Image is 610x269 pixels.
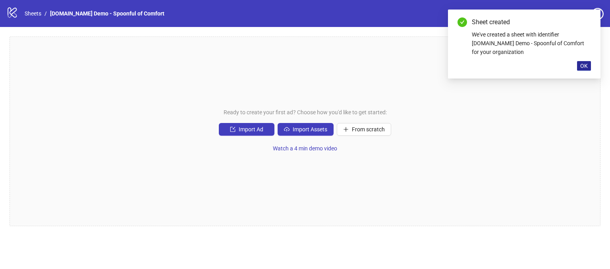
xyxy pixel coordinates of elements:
span: Import Ad [239,126,263,133]
button: Watch a 4 min demo video [266,142,344,155]
button: OK [577,61,591,71]
span: From scratch [352,126,385,133]
a: Settings [547,8,589,21]
span: import [230,127,236,132]
span: plus [343,127,349,132]
span: check-circle [457,17,467,27]
a: [DOMAIN_NAME] Demo - Spoonful of Comfort [48,9,166,18]
button: Import Assets [278,123,334,136]
button: Import Ad [219,123,274,136]
span: cloud-upload [284,127,290,132]
span: Ready to create your first ad? Choose how you'd like to get started: [224,108,387,117]
span: Watch a 4 min demo video [273,145,337,152]
a: Close [582,17,591,26]
span: OK [580,63,588,69]
a: Sheets [23,9,43,18]
span: question-circle [592,8,604,20]
div: We've created a sheet with identifier [DOMAIN_NAME] Demo - Spoonful of Comfort for your organization [472,30,591,56]
li: / [44,9,47,18]
button: From scratch [337,123,391,136]
div: Sheet created [472,17,591,27]
span: Import Assets [293,126,327,133]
